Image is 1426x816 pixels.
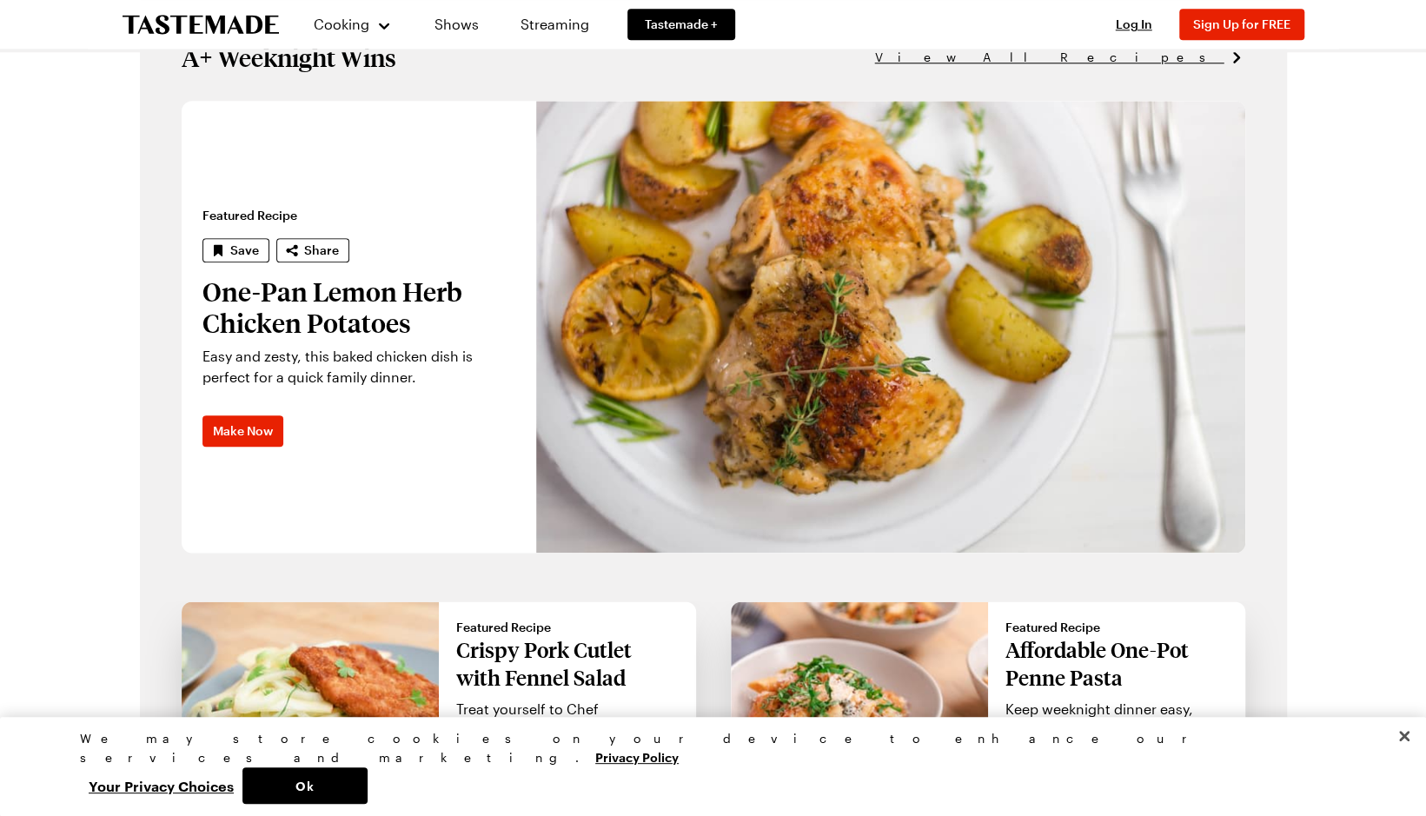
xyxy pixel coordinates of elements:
a: Tastemade + [627,9,735,40]
span: Share [304,242,339,259]
a: View All Recipes [875,48,1245,67]
span: Make Now [213,422,273,440]
h1: A+ Weeknight Wins [182,42,396,73]
button: Ok [242,767,368,804]
button: Sign Up for FREE [1179,9,1304,40]
a: Featured RecipeCrispy Pork Cutlet with Fennel SaladTreat yourself to Chef [PERSON_NAME] easy, pan... [182,601,696,779]
button: Your Privacy Choices [80,767,242,804]
img: Affordable One-Pot Penne Pasta [731,601,988,779]
img: Crispy Pork Cutlet with Fennel Salad [182,601,439,779]
a: Make Now [202,415,283,447]
div: We may store cookies on your device to enhance our services and marketing. [80,729,1331,767]
a: More information about your privacy, opens in a new tab [595,748,679,765]
button: Log In [1099,16,1169,33]
span: Sign Up for FREE [1193,17,1290,31]
span: Save [230,242,259,259]
button: Cooking [314,3,393,45]
a: To Tastemade Home Page [123,15,279,35]
p: Crispy Pork Cutlet with Fennel Salad [456,636,679,692]
button: Save recipe [202,238,269,262]
div: Privacy [80,729,1331,804]
p: Treat yourself to Chef [PERSON_NAME] easy, pan-fried pork cutlet served with a light fennel salad... [456,699,679,740]
span: Cooking [314,16,369,32]
button: Share [276,238,349,262]
p: Affordable One-Pot Penne Pasta [1005,636,1228,692]
button: Close [1385,717,1423,755]
span: Tastemade + [645,16,718,33]
a: Featured RecipeAffordable One-Pot Penne PastaKeep weeknight dinner easy, affordable and flavorful... [731,601,1245,779]
p: Keep weeknight dinner easy, affordable and flavorful with Chef [PERSON_NAME] one-pot pasta dish. ... [1005,699,1228,740]
span: Featured Recipe [456,619,679,636]
span: Featured Recipe [1005,619,1228,636]
span: View All Recipes [875,48,1224,67]
span: Log In [1116,17,1152,31]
